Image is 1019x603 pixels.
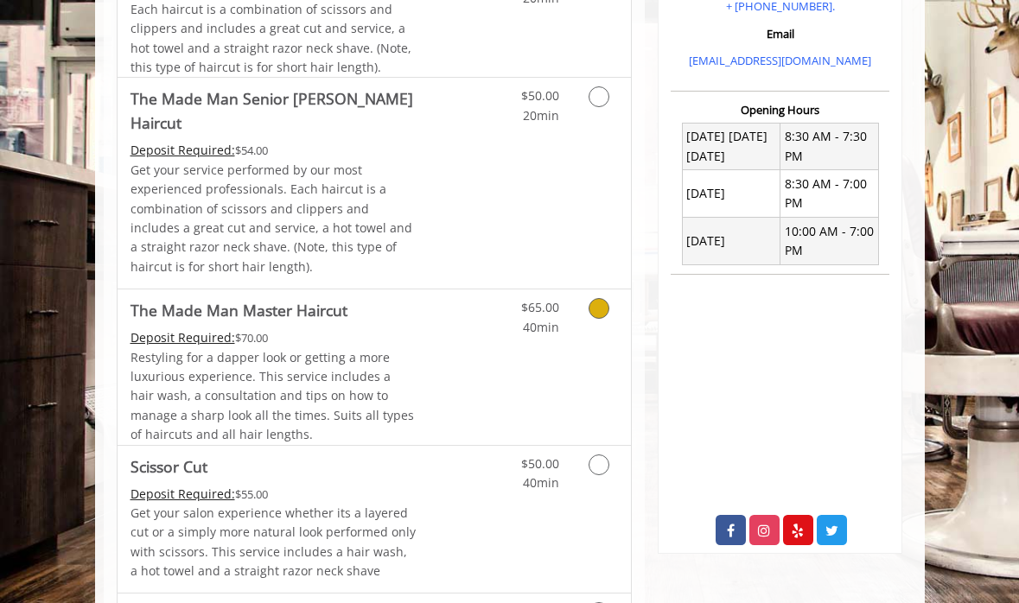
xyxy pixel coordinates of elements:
td: [DATE] [682,218,780,265]
h3: Email [675,28,885,40]
div: $55.00 [131,485,417,504]
td: 8:30 AM - 7:30 PM [780,123,878,170]
b: The Made Man Senior [PERSON_NAME] Haircut [131,86,417,135]
span: This service needs some Advance to be paid before we block your appointment [131,142,235,158]
span: Each haircut is a combination of scissors and clippers and includes a great cut and service, a ho... [131,1,411,75]
p: Get your salon experience whether its a layered cut or a simply more natural look performed only ... [131,504,417,581]
span: $65.00 [521,299,559,315]
span: $50.00 [521,455,559,472]
span: 40min [523,474,559,491]
a: [EMAIL_ADDRESS][DOMAIN_NAME] [689,53,871,68]
span: $50.00 [521,87,559,104]
td: 10:00 AM - 7:00 PM [780,218,878,265]
b: Scissor Cut [131,454,207,479]
span: This service needs some Advance to be paid before we block your appointment [131,329,235,346]
span: This service needs some Advance to be paid before we block your appointment [131,486,235,502]
div: $70.00 [131,328,417,347]
h3: Opening Hours [671,104,889,116]
span: 20min [523,107,559,124]
p: Get your service performed by our most experienced professionals. Each haircut is a combination o... [131,161,417,276]
td: 8:30 AM - 7:00 PM [780,170,878,218]
td: [DATE] [682,170,780,218]
span: Restyling for a dapper look or getting a more luxurious experience. This service includes a hair ... [131,349,414,443]
div: $54.00 [131,141,417,160]
span: 40min [523,319,559,335]
b: The Made Man Master Haircut [131,298,347,322]
td: [DATE] [DATE] [DATE] [682,123,780,170]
